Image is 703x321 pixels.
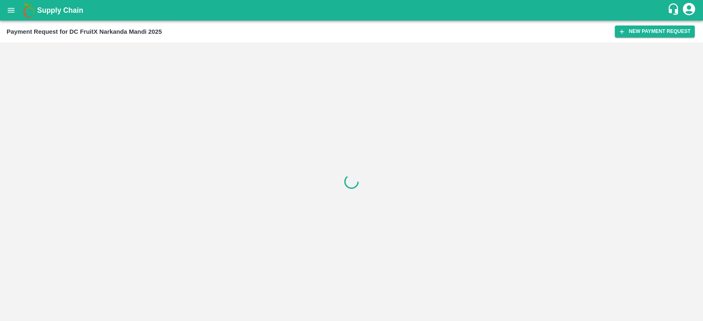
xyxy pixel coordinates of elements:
b: Payment Request for DC FruitX Narkanda Mandi 2025 [7,28,162,35]
div: customer-support [667,3,682,18]
img: logo [21,2,37,19]
a: Supply Chain [37,5,667,16]
button: New Payment Request [615,26,695,37]
div: account of current user [682,2,696,19]
b: Supply Chain [37,6,83,14]
button: open drawer [2,1,21,20]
